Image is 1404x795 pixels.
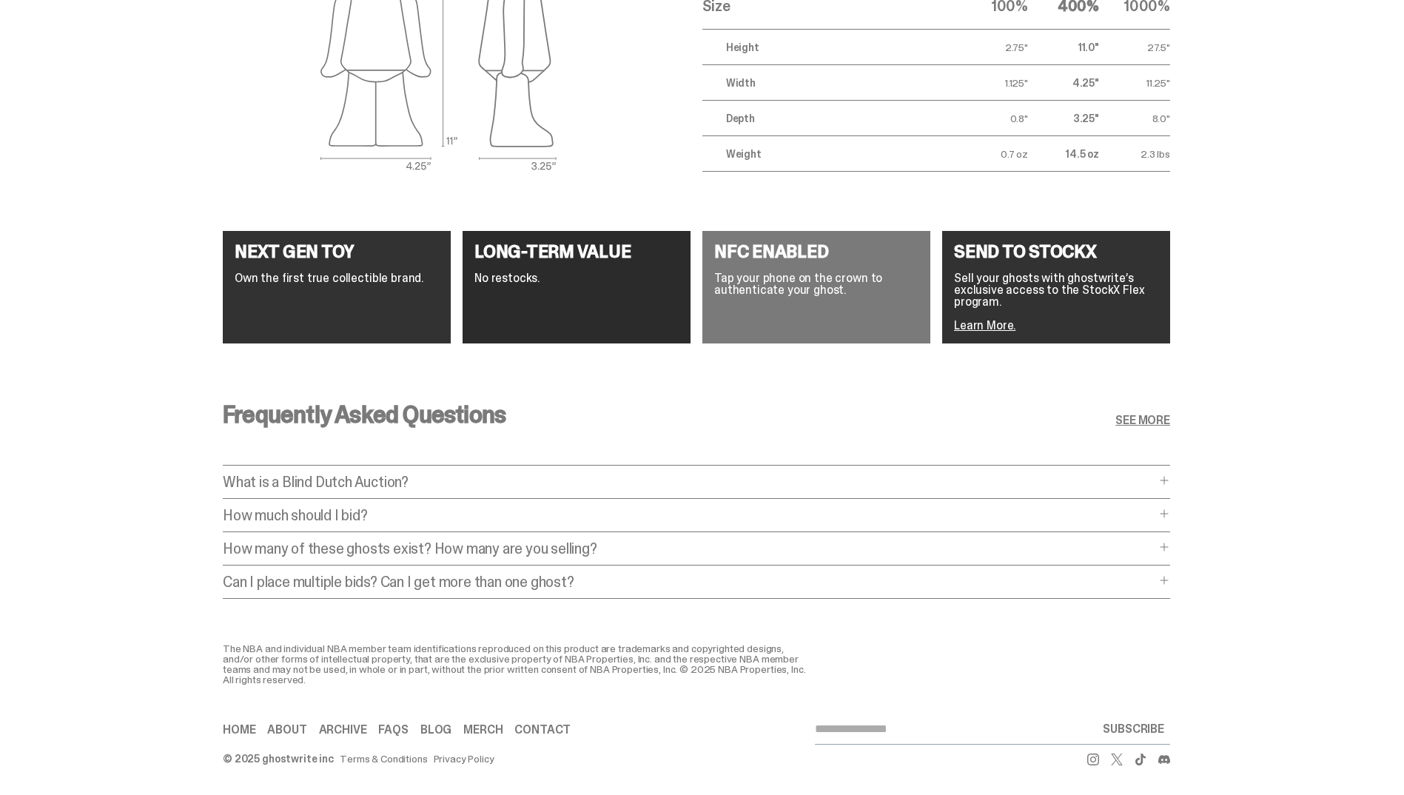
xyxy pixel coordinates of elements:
p: What is a Blind Dutch Auction? [223,474,1155,489]
a: Home [223,724,255,736]
h4: LONG-TERM VALUE [474,243,679,261]
td: 4.25" [1028,65,1099,101]
button: SUBSCRIBE [1097,714,1170,744]
td: 11.0" [1028,30,1099,65]
p: How much should I bid? [223,508,1155,523]
a: Learn More. [954,318,1015,333]
a: Archive [319,724,367,736]
h4: NEXT GEN TOY [235,243,439,261]
td: 14.5 oz [1028,136,1099,172]
a: About [267,724,306,736]
div: © 2025 ghostwrite inc [223,754,334,764]
a: Terms & Conditions [340,754,427,764]
p: Sell your ghosts with ghostwrite’s exclusive access to the StockX Flex program. [954,272,1158,308]
td: 2.75" [957,30,1028,65]
td: 3.25" [1028,101,1099,136]
td: Depth [702,101,957,136]
td: 1.125" [957,65,1028,101]
td: Weight [702,136,957,172]
p: No restocks. [474,272,679,284]
div: The NBA and individual NBA member team identifications reproduced on this product are trademarks ... [223,643,815,685]
td: 2.3 lbs [1099,136,1170,172]
h4: NFC ENABLED [714,243,918,261]
td: Width [702,65,957,101]
h4: SEND TO STOCKX [954,243,1158,261]
a: SEE MORE [1115,415,1170,426]
a: Merch [463,724,503,736]
td: 0.7 oz [957,136,1028,172]
p: How many of these ghosts exist? How many are you selling? [223,541,1155,556]
p: Own the first true collectible brand. [235,272,439,284]
td: 11.25" [1099,65,1170,101]
a: Privacy Policy [434,754,494,764]
td: 27.5" [1099,30,1170,65]
h3: Frequently Asked Questions [223,403,505,426]
td: Height [702,30,957,65]
td: 0.8" [957,101,1028,136]
a: Blog [420,724,451,736]
td: 8.0" [1099,101,1170,136]
p: Can I place multiple bids? Can I get more than one ghost? [223,574,1155,589]
a: Contact [514,724,571,736]
p: Tap your phone on the crown to authenticate your ghost. [714,272,918,296]
a: FAQs [378,724,408,736]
